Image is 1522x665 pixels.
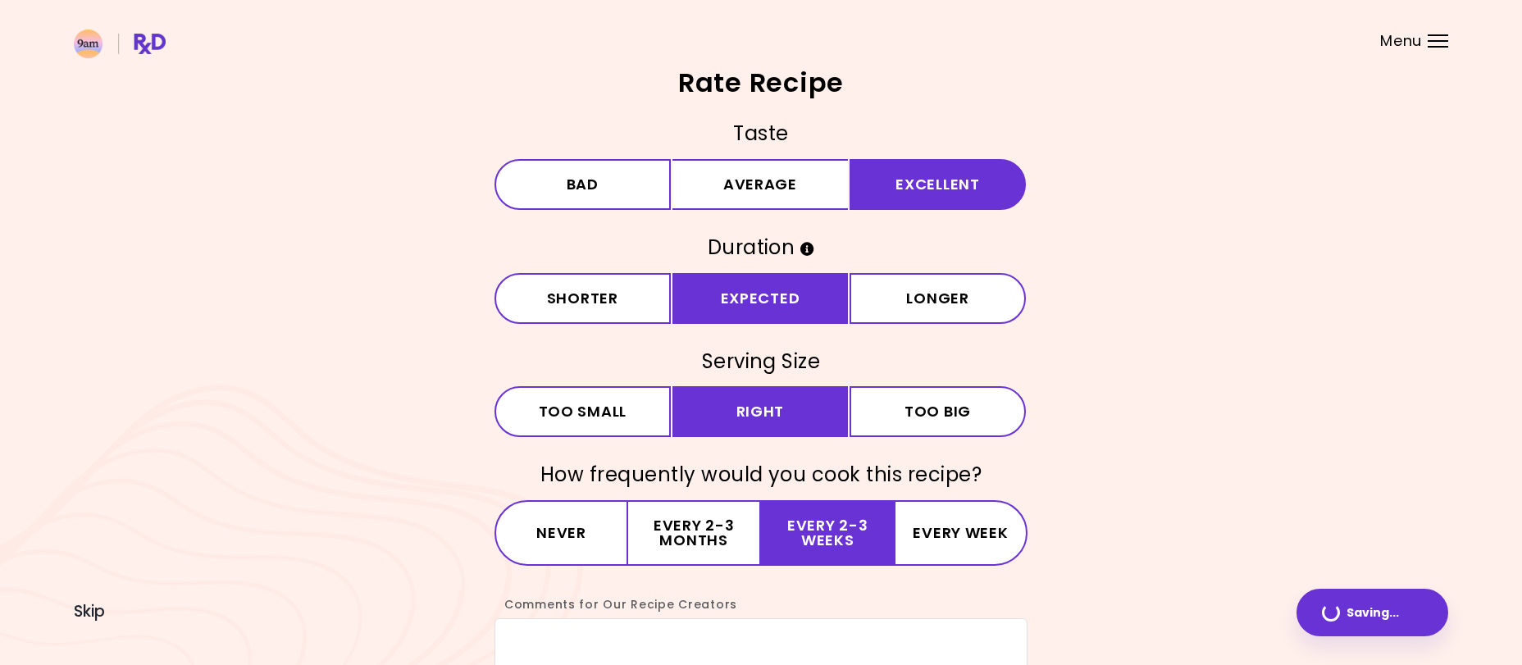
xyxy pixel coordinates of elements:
i: Info [800,242,814,256]
img: RxDiet [74,30,166,58]
button: Right [672,386,849,437]
button: Never [494,500,628,566]
span: Too small [539,404,627,419]
button: Excellent [850,159,1026,210]
span: Too big [905,404,971,419]
h3: How frequently would you cook this recipe? [494,462,1028,488]
button: Every 2-3 months [628,500,761,566]
button: Longer [850,273,1026,324]
button: Saving... [1296,589,1448,636]
button: Skip [74,603,105,621]
button: Shorter [494,273,671,324]
span: Menu [1380,34,1422,48]
h3: Serving Size [494,348,1028,375]
button: Too small [494,386,671,437]
h3: Taste [494,121,1028,147]
h2: Rate Recipe [74,70,1448,96]
button: Bad [494,159,671,210]
button: Too big [850,386,1026,437]
button: Expected [672,273,849,324]
button: Every 2-3 weeks [761,500,894,566]
label: Comments for Our Recipe Creators [494,596,737,613]
h3: Duration [494,235,1028,261]
button: Average [672,159,849,210]
span: Saving ... [1347,607,1399,618]
button: Every week [894,500,1028,566]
